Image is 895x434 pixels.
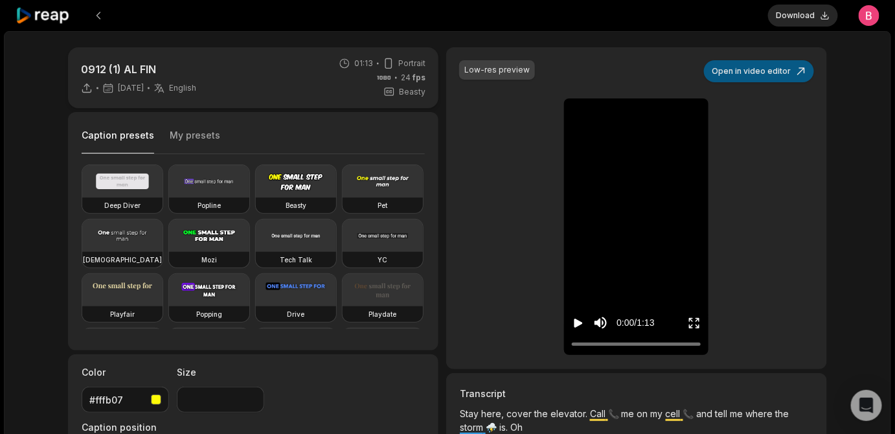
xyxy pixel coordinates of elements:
h3: Transcript [460,387,813,400]
span: 24 [401,72,425,84]
span: me [731,408,746,419]
button: Caption presets [82,129,154,154]
button: Open in video editor [704,60,814,82]
div: Open Intercom Messenger [851,390,882,421]
label: Caption position [82,420,237,434]
span: elevator. [550,408,590,419]
span: English [169,83,196,93]
span: Stay [460,408,481,419]
div: 0:00 / 1:13 [617,316,654,330]
button: #fffb07 [82,387,169,413]
h3: Mozi [201,255,217,265]
span: Portrait [398,58,425,69]
span: Beasty [399,86,425,98]
span: cell [666,408,683,419]
span: storm [460,422,486,433]
div: #fffb07 [89,393,146,407]
span: on [637,408,651,419]
span: and [697,408,716,419]
span: here, [481,408,506,419]
h3: Deep Diver [104,200,141,211]
h3: Tech Talk [280,255,312,265]
span: is. [499,422,510,433]
h3: [DEMOGRAPHIC_DATA] [83,255,162,265]
label: Color [82,365,169,379]
button: Download [768,5,838,27]
p: 0912 (1) AL FIN [81,62,196,77]
button: My presets [170,129,220,154]
button: Mute sound [593,315,609,331]
button: Play video [572,311,585,335]
span: tell [716,408,731,419]
label: Size [177,365,264,379]
h3: Beasty [286,200,306,211]
h3: YC [378,255,388,265]
h3: Playdate [369,309,397,319]
span: [DATE] [118,83,144,93]
h3: Popping [196,309,222,319]
h3: Pet [378,200,388,211]
span: the [776,408,789,419]
h3: Playfair [110,309,135,319]
h3: Drive [288,309,305,319]
span: Oh [510,422,523,433]
span: my [651,408,666,419]
span: where [746,408,776,419]
span: fps [413,73,425,82]
span: Call [590,408,608,419]
span: 01:13 [354,58,373,69]
button: Enter Fullscreen [688,311,701,335]
div: Low-res preview [464,64,530,76]
span: me [622,408,637,419]
span: the [534,408,550,419]
h3: Popline [198,200,221,211]
span: cover [506,408,534,419]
